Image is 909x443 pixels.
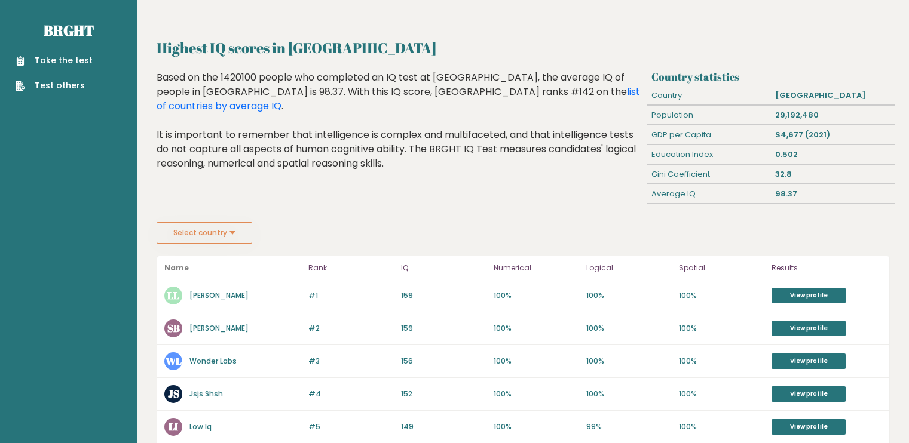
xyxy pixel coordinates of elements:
text: LI [169,420,178,433]
p: #3 [308,356,394,367]
p: 100% [679,356,764,367]
p: 100% [494,323,579,334]
p: 100% [679,422,764,432]
p: #5 [308,422,394,432]
div: Country [647,86,771,105]
p: 100% [494,356,579,367]
p: 100% [586,389,672,399]
p: Results [772,261,882,275]
div: Average IQ [647,184,771,204]
p: 99% [586,422,672,432]
a: [PERSON_NAME] [189,290,249,300]
p: 100% [679,323,764,334]
p: IQ [401,261,486,275]
p: 100% [494,389,579,399]
div: [GEOGRAPHIC_DATA] [771,86,895,105]
p: 100% [586,290,672,301]
a: Test others [16,79,93,92]
p: 100% [586,323,672,334]
h2: Highest IQ scores in [GEOGRAPHIC_DATA] [157,37,890,59]
text: LL [167,288,179,302]
a: Low Iq [189,422,212,432]
p: 100% [679,389,764,399]
text: JS [168,387,179,401]
a: list of countries by average IQ [157,85,640,113]
a: Wonder Labs [189,356,237,366]
p: Numerical [494,261,579,275]
p: Rank [308,261,394,275]
p: 159 [401,290,486,301]
a: Take the test [16,54,93,67]
div: $4,677 (2021) [771,125,895,144]
a: View profile [772,386,846,402]
p: #4 [308,389,394,399]
p: 100% [494,290,579,301]
a: View profile [772,321,846,336]
div: Education Index [647,145,771,164]
p: 152 [401,389,486,399]
div: 98.37 [771,184,895,204]
button: Select country [157,222,252,244]
p: #2 [308,323,394,334]
p: Spatial [679,261,764,275]
div: Population [647,106,771,125]
p: Logical [586,261,672,275]
a: Jsjs Shsh [189,389,223,399]
a: View profile [772,353,846,369]
p: 156 [401,356,486,367]
b: Name [164,263,189,273]
div: 29,192,480 [771,106,895,125]
h3: Country statistics [651,70,890,83]
p: 100% [679,290,764,301]
p: 159 [401,323,486,334]
p: #1 [308,290,394,301]
a: Brght [44,21,94,40]
p: 100% [586,356,672,367]
p: 149 [401,422,486,432]
div: 32.8 [771,165,895,184]
div: Based on the 1420100 people who completed an IQ test at [GEOGRAPHIC_DATA], the average IQ of peop... [157,70,642,189]
text: SB [167,321,180,335]
div: 0.502 [771,145,895,164]
div: Gini Coefficient [647,165,771,184]
a: [PERSON_NAME] [189,323,249,333]
a: View profile [772,288,846,303]
text: WL [165,354,182,368]
div: GDP per Capita [647,125,771,144]
a: View profile [772,419,846,435]
p: 100% [494,422,579,432]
